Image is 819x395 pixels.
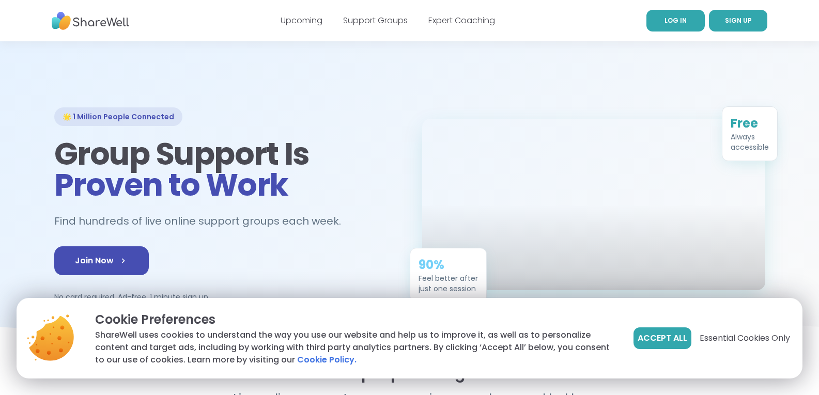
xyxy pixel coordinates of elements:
div: 🌟 1 Million People Connected [54,107,182,126]
h1: Group Support Is [54,138,397,200]
div: Always accessible [731,132,769,152]
a: LOG IN [646,10,705,31]
div: Free [731,115,769,132]
a: Join Now [54,246,149,275]
a: Support Groups [343,14,408,26]
img: ShareWell Nav Logo [52,7,129,35]
h2: Find hundreds of live online support groups each week. [54,213,352,230]
span: SIGN UP [725,16,752,25]
a: Expert Coaching [428,14,495,26]
span: Proven to Work [54,163,288,207]
div: Feel better after just one session [419,273,478,294]
p: Cookie Preferences [95,310,617,329]
button: Accept All [633,327,691,349]
h2: Find people who get it [54,364,765,383]
p: No card required. Ad-free. 1 minute sign up. [54,292,397,302]
a: Upcoming [281,14,322,26]
span: LOG IN [665,16,687,25]
span: Accept All [638,332,687,344]
div: 90% [419,257,478,273]
a: SIGN UP [709,10,767,31]
span: Essential Cookies Only [700,332,790,344]
a: Cookie Policy. [297,354,357,366]
span: Join Now [75,255,128,267]
p: ShareWell uses cookies to understand the way you use our website and help us to improve it, as we... [95,329,617,366]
